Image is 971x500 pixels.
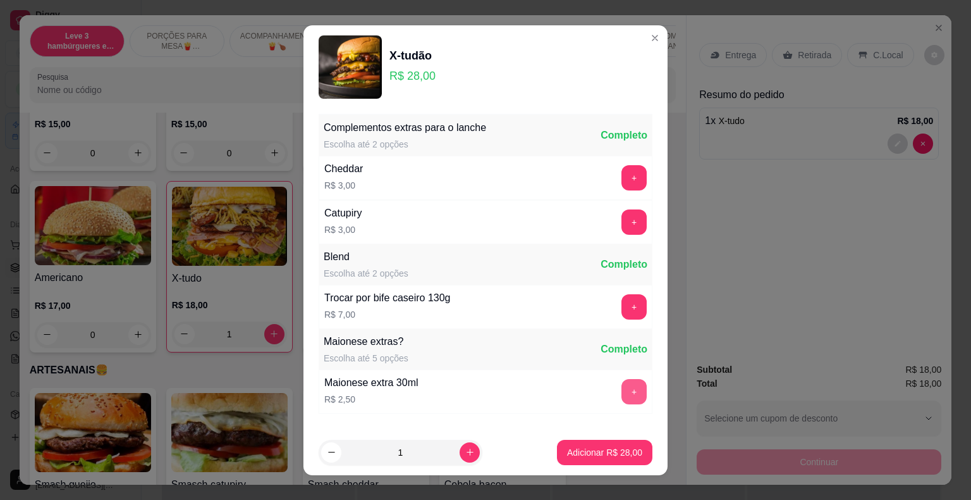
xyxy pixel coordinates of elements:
[389,47,436,65] div: X-tudão
[324,179,363,192] p: R$ 3,00
[621,379,647,404] button: add
[621,294,647,320] button: add
[319,35,382,99] img: product-image
[460,442,480,463] button: increase-product-quantity
[324,206,362,221] div: Catupiry
[324,375,418,391] div: Maionese extra 30ml
[601,257,647,272] div: Completo
[324,161,363,177] div: Cheddar
[645,28,665,48] button: Close
[324,393,418,406] p: R$ 2,50
[324,223,362,236] p: R$ 3,00
[324,291,451,306] div: Trocar por bife caseiro 130g
[324,120,486,135] div: Complementos extras para o lanche
[621,209,647,235] button: add
[324,249,408,265] div: Blend
[324,308,451,321] p: R$ 7,00
[324,334,408,349] div: Maionese extras?
[557,440,652,465] button: Adicionar R$ 28,00
[621,165,647,191] button: add
[389,67,436,85] p: R$ 28,00
[324,352,408,365] div: Escolha até 5 opções
[324,138,486,151] div: Escolha até 2 opções
[324,267,408,280] div: Escolha até 2 opções
[321,442,341,463] button: decrease-product-quantity
[601,128,647,143] div: Completo
[601,342,647,357] div: Completo
[567,446,642,459] p: Adicionar R$ 28,00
